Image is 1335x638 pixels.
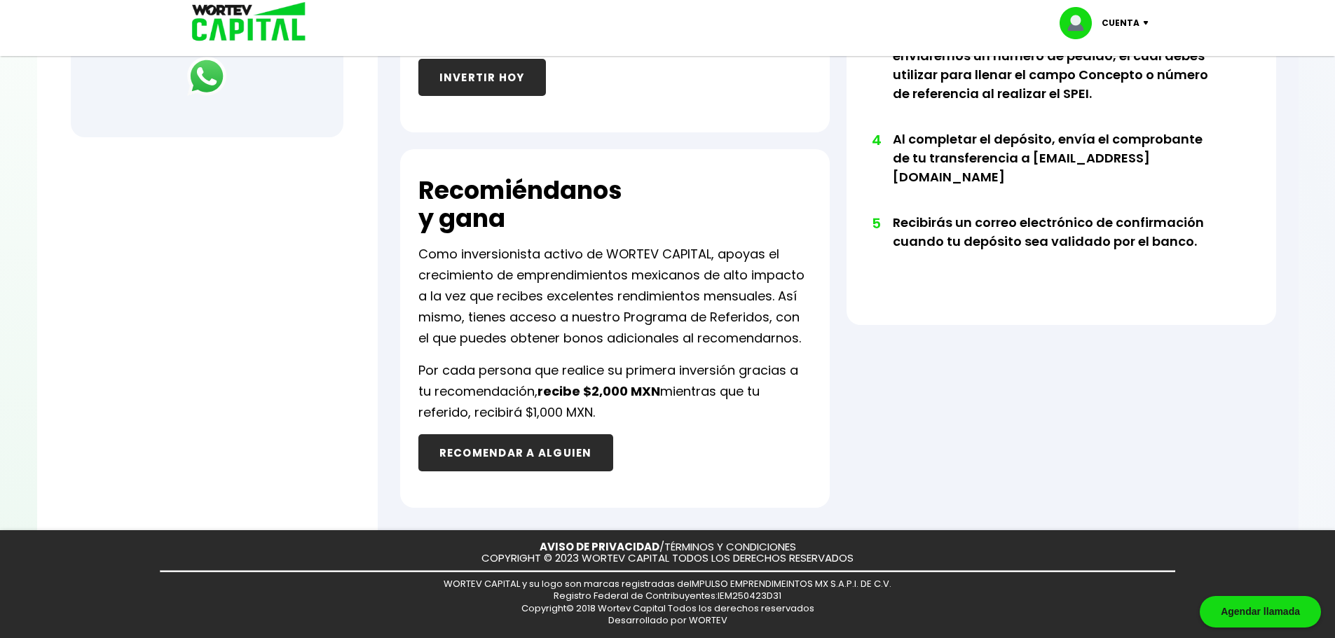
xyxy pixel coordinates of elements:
[418,59,546,96] button: INVERTIR HOY
[893,213,1219,277] li: Recibirás un correo electrónico de confirmación cuando tu depósito sea validado por el banco.
[608,613,727,627] span: Desarrollado por WORTEV
[538,382,660,400] b: recibe $2,000 MXN
[1060,7,1102,39] img: profile-image
[1200,596,1321,627] div: Agendar llamada
[872,213,879,234] span: 5
[481,553,854,564] p: COPYRIGHT © 2023 WORTEV CAPITAL TODOS LOS DERECHOS RESERVADOS
[187,57,226,96] img: logos_whatsapp-icon.242b2217.svg
[1102,13,1139,34] p: Cuenta
[418,244,812,349] p: Como inversionista activo de WORTEV CAPITAL, apoyas el crecimiento de emprendimientos mexicanos d...
[664,539,796,554] a: TÉRMINOS Y CONDICIONES
[540,539,659,554] a: AVISO DE PRIVACIDAD
[540,541,796,553] p: /
[418,176,622,233] h2: Recomiéndanos y gana
[554,589,781,602] span: Registro Federal de Contribuyentes: IEM250423D31
[521,602,814,615] span: Copyright© 2018 Wortev Capital Todos los derechos reservados
[872,130,879,151] span: 4
[893,130,1219,213] li: Al completar el depósito, envía el comprobante de tu transferencia a [EMAIL_ADDRESS][DOMAIN_NAME]
[1139,21,1158,25] img: icon-down
[893,8,1219,130] li: Te enviaremos los datos bancarios para realizar la transferencia del monto. Así mismo, te enviare...
[418,360,812,423] p: Por cada persona que realice su primera inversión gracias a tu recomendación, mientras que tu ref...
[418,434,613,471] button: RECOMENDAR A ALGUIEN
[444,577,891,590] span: WORTEV CAPITAL y su logo son marcas registradas de IMPULSO EMPRENDIMEINTOS MX S.A.P.I. DE C.V.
